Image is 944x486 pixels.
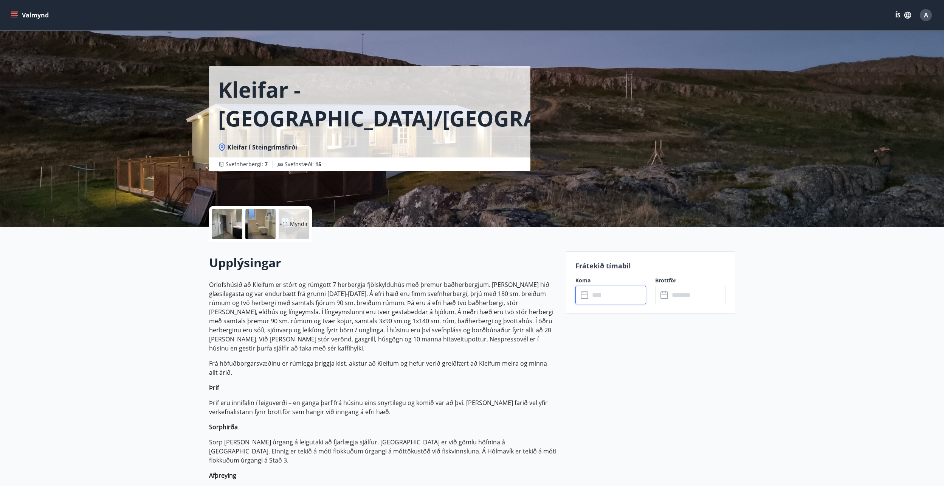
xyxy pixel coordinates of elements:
label: Brottför [655,277,726,284]
p: Sorp [PERSON_NAME] úrgang á leigutaki að fjarlægja sjálfur. [GEOGRAPHIC_DATA] er við gömlu höfnin... [209,438,557,465]
p: Orlofshúsið að Kleifum er stórt og rúmgott 7 herbergja fjölskylduhús með þremur baðherbergjum. [P... [209,280,557,353]
button: A [917,6,935,24]
strong: Afþreying [209,471,236,480]
label: Koma [575,277,646,284]
span: 7 [265,160,268,168]
h1: Kleifar - [GEOGRAPHIC_DATA]/[GEOGRAPHIC_DATA] [218,75,658,132]
strong: Sorphirða [209,423,238,431]
p: Þrif eru innifalin í leiguverði – en ganga þarf frá húsinu eins snyrtilegu og komið var að því. [... [209,398,557,416]
button: menu [9,8,52,22]
span: Svefnherbergi : [226,160,268,168]
span: Svefnstæði : [285,160,321,168]
p: +11 Myndir [279,220,308,228]
p: Frátekið tímabil [575,261,726,271]
span: Kleifar í Steingrímsfirði [227,143,297,151]
span: 15 [315,160,321,168]
span: A [924,11,928,19]
strong: Þrif [209,383,219,392]
button: ÍS [891,8,915,22]
p: Frá höfuðborgarsvæðinu er rúmlega þriggja klst. akstur að Kleifum og hefur verið greiðfært að Kle... [209,359,557,377]
h2: Upplýsingar [209,254,557,271]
